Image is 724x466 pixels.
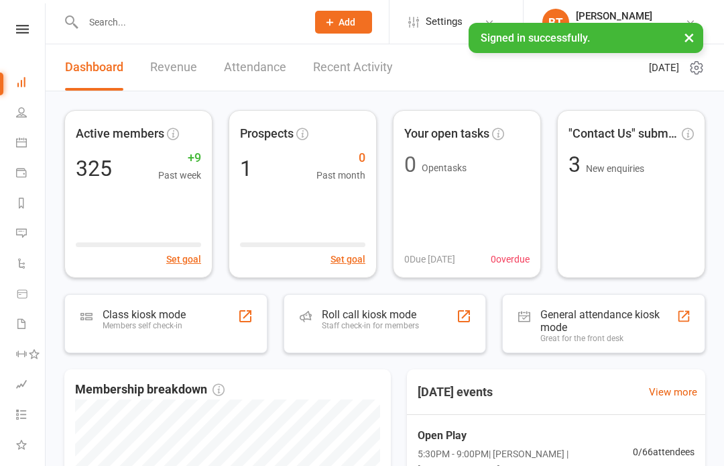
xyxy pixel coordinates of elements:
[491,252,530,267] span: 0 overdue
[75,380,225,400] span: Membership breakdown
[339,17,355,28] span: Add
[330,252,365,267] button: Set goal
[568,152,586,177] span: 3
[16,129,46,159] a: Calendar
[16,68,46,99] a: Dashboard
[404,154,416,175] div: 0
[150,44,197,91] a: Revenue
[633,445,695,459] span: 0 / 66 attendees
[576,22,658,34] div: Cypress Badminton
[103,321,186,330] div: Members self check-in
[240,158,252,179] div: 1
[540,334,676,343] div: Great for the front desk
[540,308,676,334] div: General attendance kiosk mode
[404,124,489,144] span: Your open tasks
[426,7,463,37] span: Settings
[677,23,701,52] button: ×
[649,384,697,400] a: View more
[65,44,123,91] a: Dashboard
[481,32,590,44] span: Signed in successfully.
[404,252,455,267] span: 0 Due [DATE]
[649,60,679,76] span: [DATE]
[418,427,633,445] span: Open Play
[16,99,46,129] a: People
[16,189,46,220] a: Reports
[76,158,112,179] div: 325
[315,11,372,34] button: Add
[158,148,201,168] span: +9
[16,159,46,189] a: Payments
[103,308,186,321] div: Class kiosk mode
[16,371,46,401] a: Assessments
[542,9,569,36] div: BT
[586,163,644,174] span: New enquiries
[240,124,294,144] span: Prospects
[568,124,679,144] span: "Contact Us" submissions
[407,380,503,404] h3: [DATE] events
[79,13,298,32] input: Search...
[322,321,419,330] div: Staff check-in for members
[576,10,658,22] div: [PERSON_NAME]
[224,44,286,91] a: Attendance
[422,162,467,173] span: Open tasks
[316,148,365,168] span: 0
[316,168,365,183] span: Past month
[322,308,419,321] div: Roll call kiosk mode
[76,124,164,144] span: Active members
[16,280,46,310] a: Product Sales
[166,252,201,267] button: Set goal
[16,431,46,461] a: What's New
[158,168,201,183] span: Past week
[313,44,393,91] a: Recent Activity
